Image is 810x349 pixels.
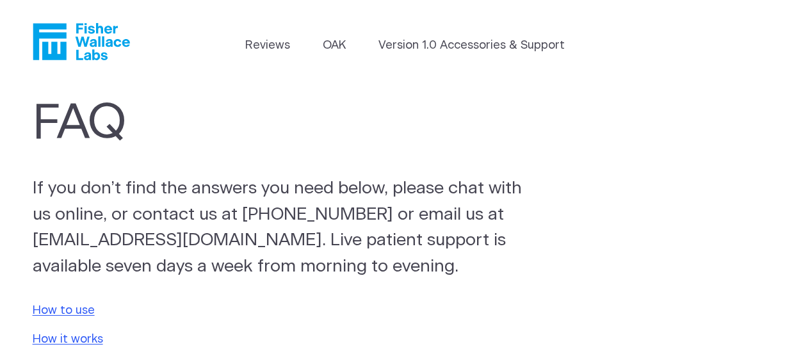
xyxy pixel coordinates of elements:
a: Fisher Wallace [33,23,130,60]
a: How it works [33,334,103,345]
h1: FAQ [33,95,545,152]
a: Version 1.0 Accessories & Support [378,37,565,54]
a: Reviews [245,37,290,54]
p: If you don’t find the answers you need below, please chat with us online, or contact us at [PHONE... [33,175,533,279]
a: OAK [323,37,346,54]
a: How to use [33,305,95,316]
